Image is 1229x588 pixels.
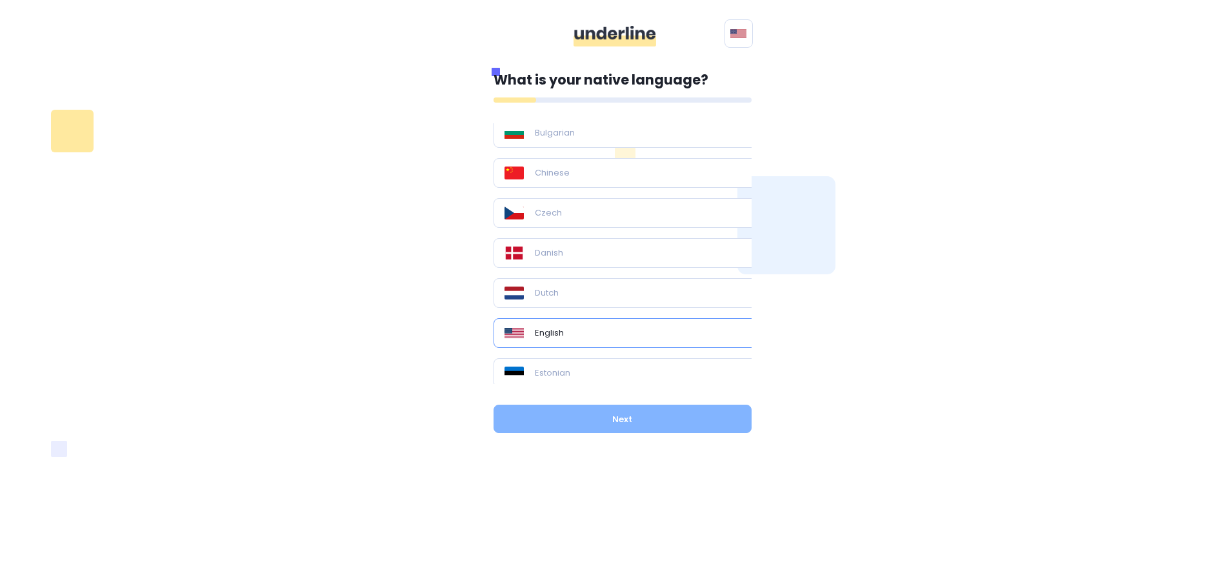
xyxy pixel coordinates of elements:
[535,247,563,259] p: Danish
[494,405,752,433] button: Next
[535,167,570,179] p: Chinese
[505,287,524,299] img: Flag_of_the_Netherlands.svg
[535,127,575,139] p: Bulgarian
[535,287,559,299] p: Dutch
[505,247,524,259] img: Flag_of_Denmark.svg
[505,207,524,219] img: Flag_of_the_Czech_Republic.svg
[505,167,524,179] img: Flag_of_the_People%27s_Republic_of_China.svg
[535,367,570,380] p: Estonian
[535,327,564,340] p: English
[505,127,524,139] img: Flag_of_Bulgaria.svg
[494,70,752,90] p: What is your native language?
[574,26,656,46] img: ddgMu+Zv+CXDCfumCWfsmuPlDdRfDDxAd9LAAAAAAElFTkSuQmCC
[535,207,562,219] p: Czech
[730,28,746,39] img: svg+xml;base64,PHN2ZyB4bWxucz0iaHR0cDovL3d3dy53My5vcmcvMjAwMC9zdmciIHhtbG5zOnhsaW5rPSJodHRwOi8vd3...
[505,367,524,380] img: Flag_of_Estonia.svg
[505,327,524,340] img: Flag_of_the_United_States.svg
